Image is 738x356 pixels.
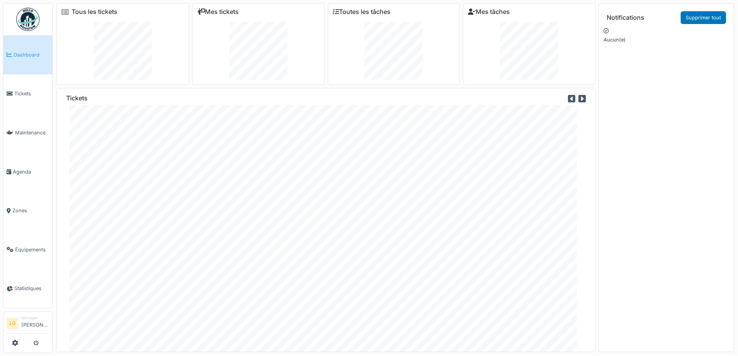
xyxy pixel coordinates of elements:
[3,113,52,152] a: Maintenance
[15,246,49,253] span: Équipements
[7,318,18,329] li: LG
[14,285,49,292] span: Statistiques
[3,35,52,74] a: Dashboard
[333,8,391,15] a: Toutes les tâches
[21,315,49,332] li: [PERSON_NAME]
[14,51,49,58] span: Dashboard
[7,315,49,334] a: LG Manager[PERSON_NAME]
[3,191,52,230] a: Zones
[16,8,40,31] img: Badge_color-CXgf-gQk.svg
[3,269,52,308] a: Statistiques
[72,8,117,15] a: Tous les tickets
[15,129,49,136] span: Maintenance
[14,90,49,97] span: Tickets
[681,11,726,24] a: Supprimer tout
[3,230,52,269] a: Équipements
[12,207,49,214] span: Zones
[604,36,729,43] p: Aucun(e)
[3,74,52,114] a: Tickets
[607,14,644,21] h6: Notifications
[21,315,49,321] div: Manager
[468,8,510,15] a: Mes tâches
[197,8,239,15] a: Mes tickets
[3,152,52,191] a: Agenda
[13,168,49,175] span: Agenda
[66,95,88,102] h6: Tickets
